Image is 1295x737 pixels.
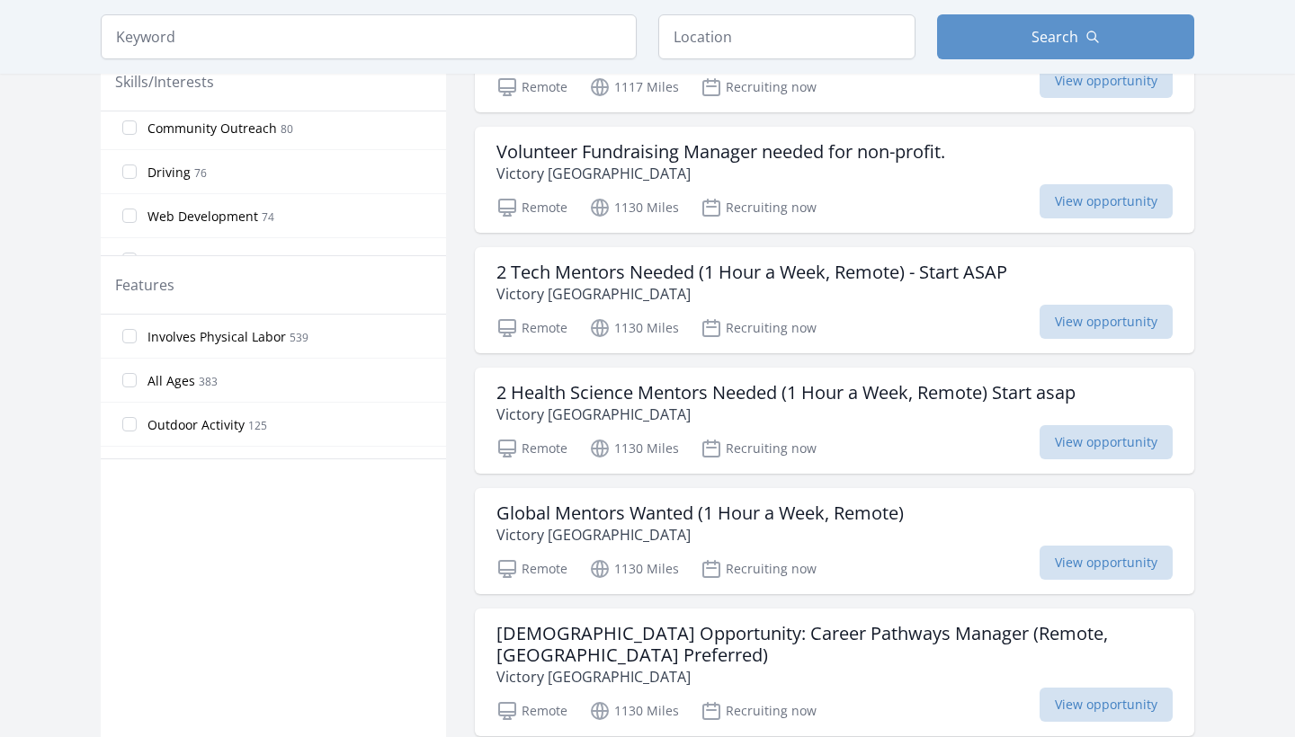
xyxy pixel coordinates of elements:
span: Web Development [147,208,258,226]
p: Victory [GEOGRAPHIC_DATA] [496,404,1076,425]
span: 125 [248,418,267,433]
span: Fundraising [147,252,219,270]
p: Victory [GEOGRAPHIC_DATA] [496,666,1173,688]
p: Remote [496,558,567,580]
span: Search [1032,26,1078,48]
h3: [DEMOGRAPHIC_DATA] Opportunity: Career Pathways Manager (Remote, [GEOGRAPHIC_DATA] Preferred) [496,623,1173,666]
h3: 2 Health Science Mentors Needed (1 Hour a Week, Remote) Start asap [496,382,1076,404]
h3: Volunteer Fundraising Manager needed for non-profit. [496,141,945,163]
span: View opportunity [1040,305,1173,339]
p: Victory [GEOGRAPHIC_DATA] [496,524,904,546]
a: Volunteer Fundraising Manager needed for non-profit. Victory [GEOGRAPHIC_DATA] Remote 1130 Miles ... [475,127,1194,233]
a: 2 Tech Mentors Needed (1 Hour a Week, Remote) - Start ASAP Victory [GEOGRAPHIC_DATA] Remote 1130 ... [475,247,1194,353]
p: 1130 Miles [589,197,679,218]
input: Fundraising 73 [122,253,137,267]
p: Remote [496,438,567,459]
span: 80 [281,121,293,137]
span: Outdoor Activity [147,416,245,434]
p: Remote [496,197,567,218]
p: Recruiting now [701,76,817,98]
a: 2 Health Science Mentors Needed (1 Hour a Week, Remote) Start asap Victory [GEOGRAPHIC_DATA] Remo... [475,368,1194,474]
input: Involves Physical Labor 539 [122,329,137,343]
p: Recruiting now [701,558,817,580]
p: Recruiting now [701,197,817,218]
input: Driving 76 [122,164,137,179]
input: All Ages 383 [122,373,137,387]
input: Web Development 74 [122,209,137,223]
p: Recruiting now [701,700,817,722]
span: View opportunity [1040,425,1173,459]
legend: Features [115,274,174,296]
p: Remote [496,700,567,722]
p: Remote [496,76,567,98]
span: Driving [147,164,191,182]
span: Community Outreach [147,120,277,138]
input: Outdoor Activity 125 [122,417,137,431]
h3: Global Mentors Wanted (1 Hour a Week, Remote) [496,502,904,524]
span: Involves Physical Labor [147,328,286,346]
p: Recruiting now [701,438,817,459]
span: 74 [262,209,274,225]
p: 1130 Miles [589,438,679,459]
input: Location [658,14,915,59]
a: Global Mentors Wanted (1 Hour a Week, Remote) Victory [GEOGRAPHIC_DATA] Remote 1130 Miles Recruit... [475,488,1194,594]
p: 1130 Miles [589,317,679,339]
span: View opportunity [1040,688,1173,722]
a: [DEMOGRAPHIC_DATA] Opportunity: Career Pathways Manager (Remote, [GEOGRAPHIC_DATA] Preferred) Vic... [475,608,1194,736]
span: View opportunity [1040,64,1173,98]
span: All Ages [147,372,195,390]
span: 73 [223,253,236,269]
span: View opportunity [1040,184,1173,218]
p: 1130 Miles [589,700,679,722]
h3: 2 Tech Mentors Needed (1 Hour a Week, Remote) - Start ASAP [496,262,1007,283]
input: Community Outreach 80 [122,120,137,135]
p: Recruiting now [701,317,817,339]
button: Search [937,14,1194,59]
span: 76 [194,165,207,181]
p: Victory [GEOGRAPHIC_DATA] [496,163,945,184]
legend: Skills/Interests [115,71,214,93]
span: 539 [290,330,308,345]
p: Remote [496,317,567,339]
span: 383 [199,374,218,389]
p: Victory [GEOGRAPHIC_DATA] [496,283,1007,305]
p: 1117 Miles [589,76,679,98]
p: 1130 Miles [589,558,679,580]
input: Keyword [101,14,637,59]
span: View opportunity [1040,546,1173,580]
